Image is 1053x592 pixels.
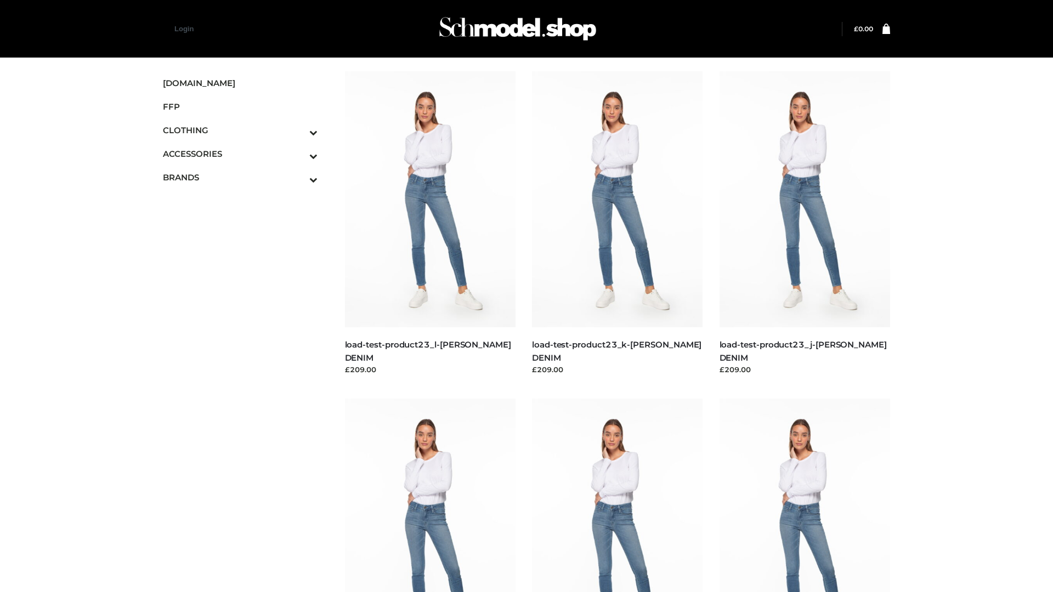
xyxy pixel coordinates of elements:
a: load-test-product23_j-[PERSON_NAME] DENIM [720,339,887,362]
a: [DOMAIN_NAME] [163,71,318,95]
a: £0.00 [854,25,873,33]
div: £209.00 [720,364,891,375]
bdi: 0.00 [854,25,873,33]
span: ACCESSORIES [163,147,318,160]
button: Toggle Submenu [279,118,318,142]
button: Toggle Submenu [279,166,318,189]
span: CLOTHING [163,124,318,136]
a: CLOTHINGToggle Submenu [163,118,318,142]
span: BRANDS [163,171,318,184]
div: £209.00 [532,364,703,375]
div: £209.00 [345,364,516,375]
span: FFP [163,100,318,113]
button: Toggle Submenu [279,142,318,166]
span: [DOMAIN_NAME] [163,77,318,89]
a: FFP [163,95,318,118]
a: load-test-product23_l-[PERSON_NAME] DENIM [345,339,511,362]
a: load-test-product23_k-[PERSON_NAME] DENIM [532,339,701,362]
a: ACCESSORIESToggle Submenu [163,142,318,166]
a: Login [174,25,194,33]
span: £ [854,25,858,33]
a: BRANDSToggle Submenu [163,166,318,189]
img: Schmodel Admin 964 [435,7,600,50]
